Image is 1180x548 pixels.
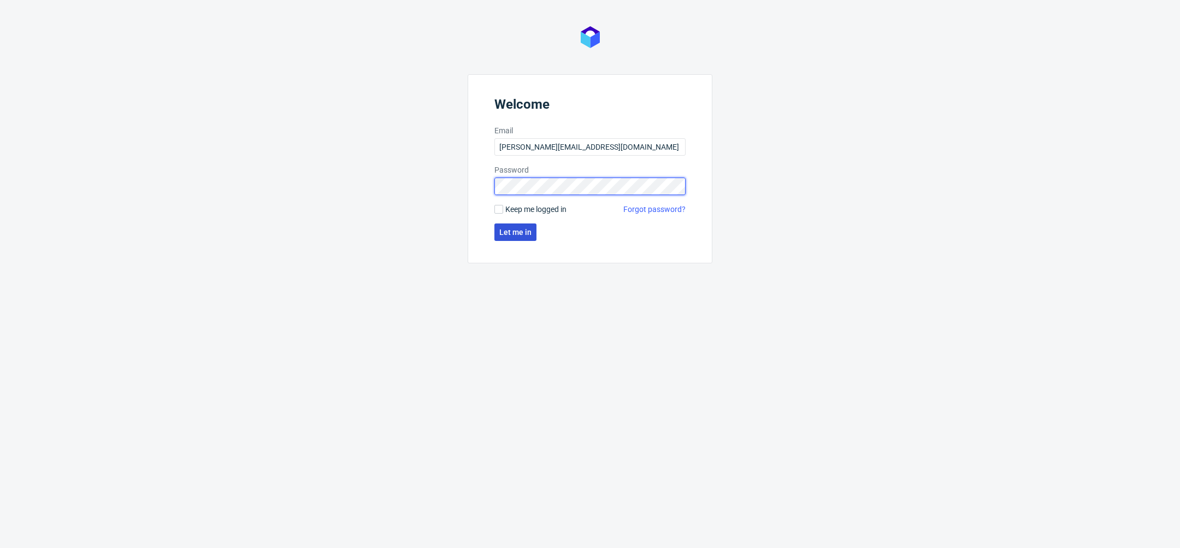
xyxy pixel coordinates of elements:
[494,125,686,136] label: Email
[505,204,567,215] span: Keep me logged in
[494,97,686,116] header: Welcome
[494,223,536,241] button: Let me in
[499,228,532,236] span: Let me in
[623,204,686,215] a: Forgot password?
[494,138,686,156] input: you@youremail.com
[494,164,686,175] label: Password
